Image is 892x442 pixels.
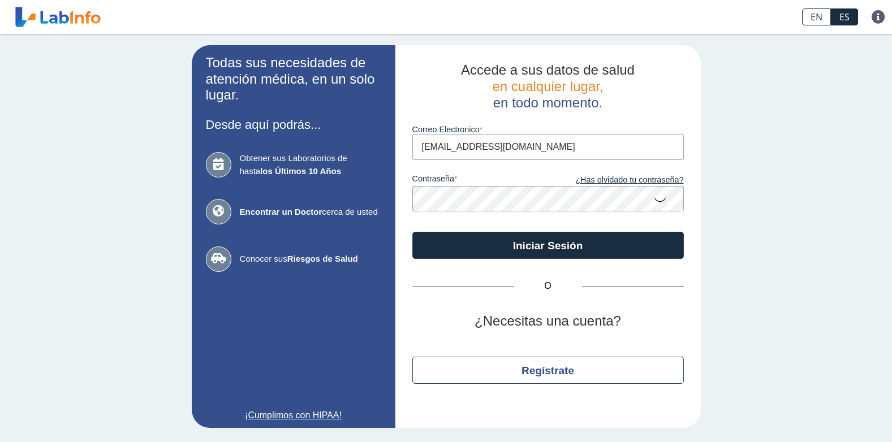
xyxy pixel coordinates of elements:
[206,55,381,103] h2: Todas sus necesidades de atención médica, en un solo lugar.
[548,174,684,187] a: ¿Has olvidado tu contraseña?
[514,279,582,293] span: O
[461,62,635,77] span: Accede a sus datos de salud
[240,206,381,219] span: cerca de usted
[412,125,684,134] label: Correo Electronico
[831,8,858,25] a: ES
[240,207,322,216] b: Encontrar un Doctor
[412,174,548,187] label: contraseña
[260,166,341,176] b: los Últimos 10 Años
[492,79,603,94] span: en cualquier lugar,
[412,313,684,330] h2: ¿Necesitas una cuenta?
[240,253,381,266] span: Conocer sus
[206,118,381,132] h3: Desde aquí podrás...
[802,8,831,25] a: EN
[287,254,358,263] b: Riesgos de Salud
[412,232,684,259] button: Iniciar Sesión
[493,95,602,110] span: en todo momento.
[412,357,684,384] button: Regístrate
[240,152,381,177] span: Obtener sus Laboratorios de hasta
[206,409,381,422] a: ¡Cumplimos con HIPAA!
